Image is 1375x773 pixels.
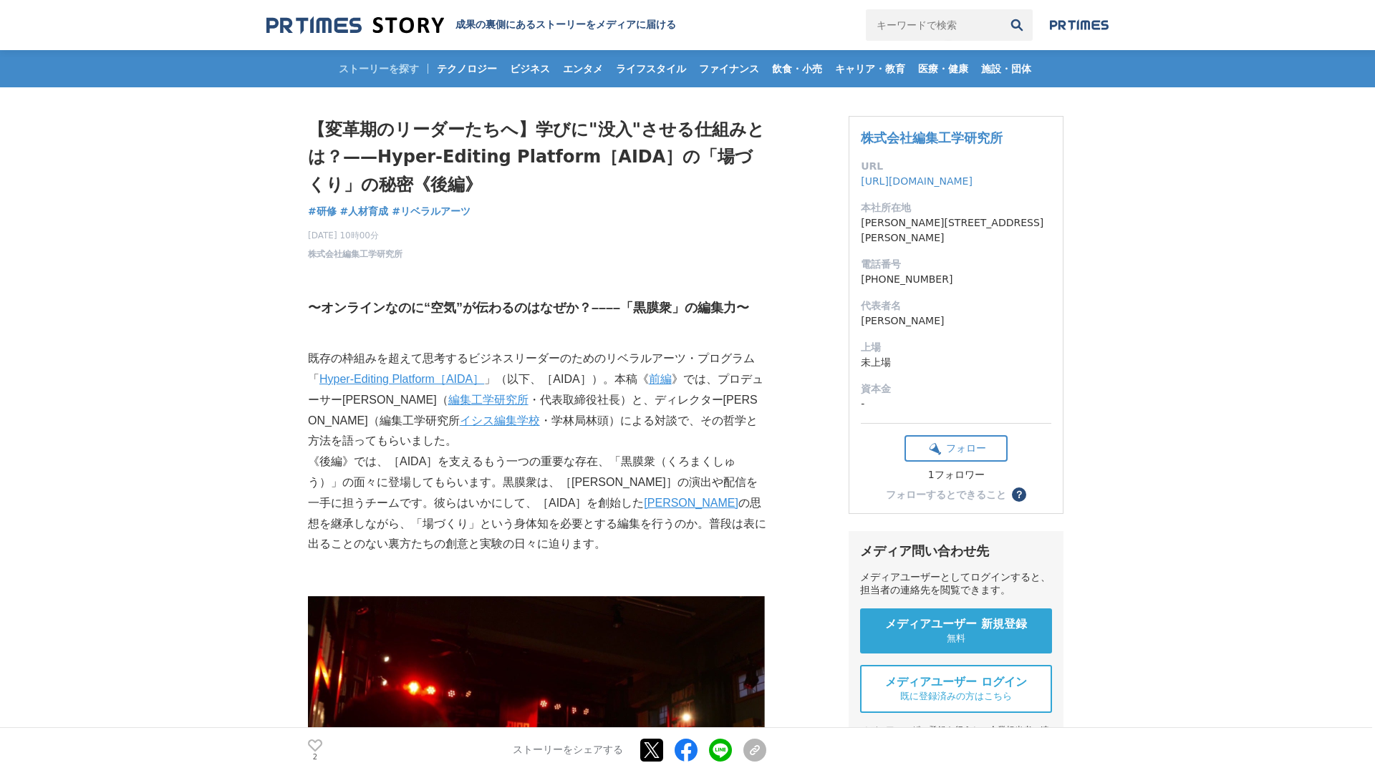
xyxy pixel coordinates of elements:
[1014,490,1024,500] span: ？
[308,205,337,218] span: #研修
[460,414,540,427] a: イシス編集学校
[693,50,765,87] a: ファイナンス
[861,159,1051,174] dt: URL
[912,50,974,87] a: 医療・健康
[308,298,766,319] h3: 〜オンラインなのに“空気”が伝わるのはなぜか？––––「黒膜衆」の編集力〜
[766,50,828,87] a: 飲食・小売
[861,272,1051,287] dd: [PHONE_NUMBER]
[431,62,503,75] span: テクノロジー
[649,373,672,385] a: 前編
[861,257,1051,272] dt: 電話番号
[861,355,1051,370] dd: 未上場
[610,62,692,75] span: ライフスタイル
[340,204,389,219] a: #人材育成
[829,50,911,87] a: キャリア・教育
[1001,9,1033,41] button: 検索
[861,298,1051,313] dt: 代表者名
[885,675,1027,690] span: メディアユーザー ログイン
[308,452,766,555] p: 《後編》では、［AIDA］を支えるもう一つの重要な存在、「黒膜衆（くろまくしゅう）」の面々に登場してもらいます。黒膜衆は、［[PERSON_NAME]］の演出や配信を一手に担うチームです。彼らは...
[308,754,322,761] p: 2
[308,116,766,198] h1: 【変革期のリーダーたちへ】学びに"没入"させる仕組みとは？——Hyper-Editing Platform［AIDA］の「場づくり」の秘密《後編》
[861,175,973,187] a: [URL][DOMAIN_NAME]
[340,205,389,218] span: #人材育成
[904,469,1008,482] div: 1フォロワー
[504,50,556,87] a: ビジネス
[693,62,765,75] span: ファイナンス
[861,397,1051,412] dd: -
[557,50,609,87] a: エンタメ
[308,229,402,242] span: [DATE] 10時00分
[900,690,1012,703] span: 既に登録済みの方はこちら
[1012,487,1026,502] button: ？
[886,490,1006,500] div: フォローするとできること
[431,50,503,87] a: テクノロジー
[557,62,609,75] span: エンタメ
[392,205,471,218] span: #リベラルアーツ
[975,62,1037,75] span: 施設・団体
[448,394,529,406] a: 編集工学研究所
[861,381,1051,397] dt: 資本金
[308,349,766,452] p: 既存の枠組みを超えて思考するビジネスリーダーのためのリベラルアーツ・プログラム「 」（以下、［AIDA］）。本稿《 》では、プロデューサー[PERSON_NAME]（ ・代表取締役社長）と、ディ...
[866,9,1001,41] input: キーワードで検索
[455,19,676,31] h2: 成果の裏側にあるストーリーをメディアに届ける
[947,632,965,645] span: 無料
[504,62,556,75] span: ビジネス
[885,617,1027,632] span: メディアユーザー 新規登録
[860,571,1052,597] div: メディアユーザーとしてログインすると、担当者の連絡先を閲覧できます。
[975,50,1037,87] a: 施設・団体
[513,744,623,757] p: ストーリーをシェアする
[1050,19,1109,31] img: prtimes
[861,215,1051,245] dd: [PERSON_NAME][STREET_ADDRESS][PERSON_NAME]
[860,543,1052,560] div: メディア問い合わせ先
[829,62,911,75] span: キャリア・教育
[861,313,1051,329] dd: [PERSON_NAME]
[308,248,402,261] a: 株式会社編集工学研究所
[319,373,484,385] a: Hyper-Editing Platform［AIDA］
[861,130,1003,145] a: 株式会社編集工学研究所
[266,16,444,35] img: 成果の裏側にあるストーリーをメディアに届ける
[860,608,1052,653] a: メディアユーザー 新規登録 無料
[861,200,1051,215] dt: 本社所在地
[904,435,1008,462] button: フォロー
[392,204,471,219] a: #リベラルアーツ
[861,340,1051,355] dt: 上場
[644,497,738,509] a: [PERSON_NAME]
[610,50,692,87] a: ライフスタイル
[766,62,828,75] span: 飲食・小売
[860,665,1052,713] a: メディアユーザー ログイン 既に登録済みの方はこちら
[912,62,974,75] span: 医療・健康
[266,16,676,35] a: 成果の裏側にあるストーリーをメディアに届ける 成果の裏側にあるストーリーをメディアに届ける
[308,204,337,219] a: #研修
